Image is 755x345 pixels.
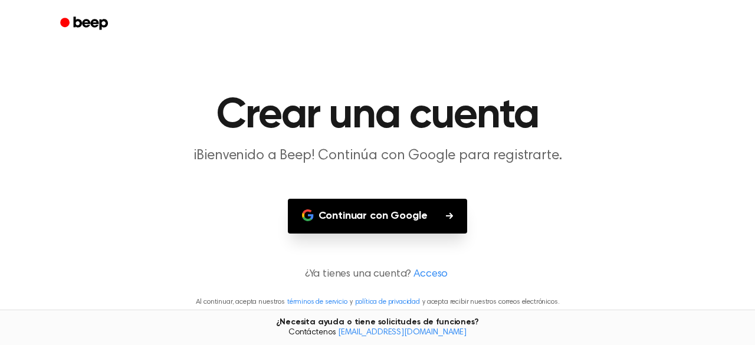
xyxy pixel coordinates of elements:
[287,298,347,305] a: términos de servicio
[413,269,448,280] font: Acceso
[319,211,428,221] font: Continuar con Google
[422,298,559,305] font: y acepta recibir nuestros correos electrónicos.
[355,298,420,305] a: política de privacidad
[276,318,478,326] font: ¿Necesita ayuda o tiene solicitudes de funciones?
[216,94,538,137] font: Crear una cuenta
[288,199,468,234] button: Continuar con Google
[52,12,119,35] a: Bip
[413,267,448,282] a: Acceso
[350,298,353,305] font: y
[288,328,336,337] font: Contáctenos
[305,269,411,280] font: ¿Ya tienes una cuenta?
[193,149,562,163] font: ¡Bienvenido a Beep! Continúa con Google para registrarte.
[196,298,285,305] font: Al continuar, acepta nuestros
[338,328,467,337] a: [EMAIL_ADDRESS][DOMAIN_NAME]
